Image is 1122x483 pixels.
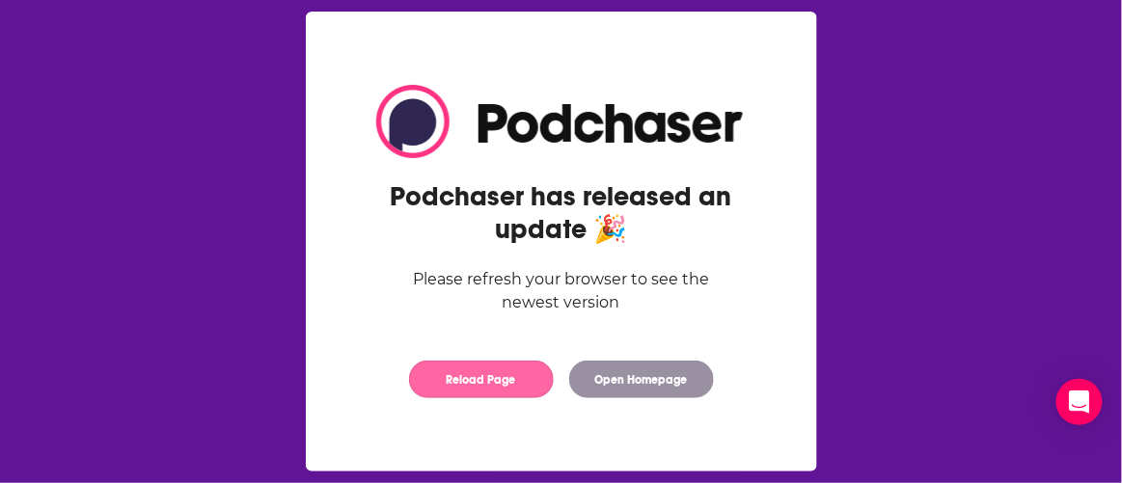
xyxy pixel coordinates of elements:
[409,361,554,398] button: Reload Page
[376,85,747,158] img: Logo
[1056,379,1103,425] div: Open Intercom Messenger
[376,268,747,314] div: Please refresh your browser to see the newest version
[569,361,714,398] button: Open Homepage
[376,180,747,246] h2: Podchaser has released an update 🎉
